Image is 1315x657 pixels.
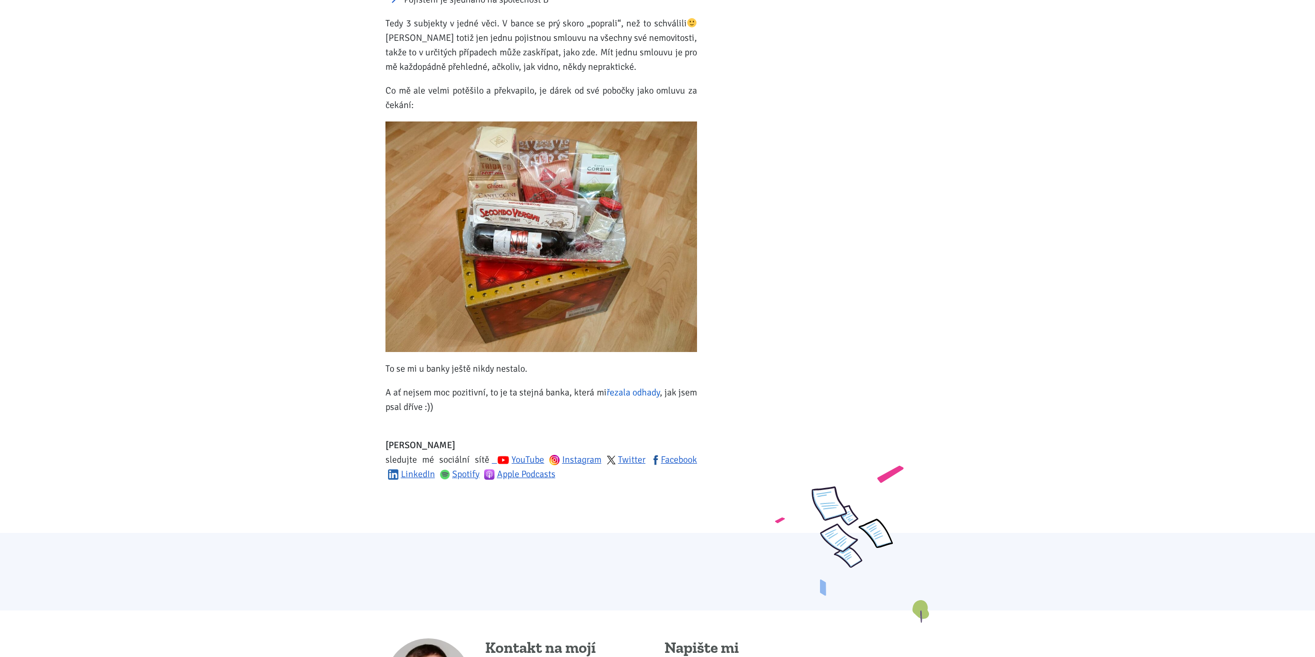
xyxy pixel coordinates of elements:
[497,454,509,466] img: youtube.svg
[385,438,697,481] p: sledujte mé sociální sítě
[484,469,494,480] img: apple-podcasts.png
[651,454,697,465] a: Facebook
[385,385,697,414] p: A ať nejsem moc pozitivní, to je ta stejná banka, která mi , jak jsem psal dříve :))
[549,454,601,465] a: Instagram
[388,469,398,480] img: linkedin.svg
[385,83,697,112] p: Co mě ale velmi potěšilo a překvapilo, je dárek od své pobočky jako omluvu za čekání:
[607,454,646,465] a: Twitter
[651,455,661,465] img: fb.svg
[492,454,544,465] a: YouTube
[484,468,555,480] a: Apple Podcasts
[687,18,697,27] img: 🙂
[385,361,697,376] p: To se mi u banky ještě nikdy nestalo.
[385,439,455,451] strong: [PERSON_NAME]
[607,387,660,398] a: řezala odhady
[385,16,697,74] p: Tedy 3 subjekty v jedné věci. V bance se prý skoro „poprali“, než to schválili [PERSON_NAME] toti...
[385,491,618,505] iframe: fb:like Facebook Social Plugin
[440,468,480,480] a: Spotify
[607,455,616,465] img: twitter.svg
[440,469,450,480] img: spotify.png
[388,468,435,480] a: LinkedIn
[549,455,560,465] img: ig.svg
